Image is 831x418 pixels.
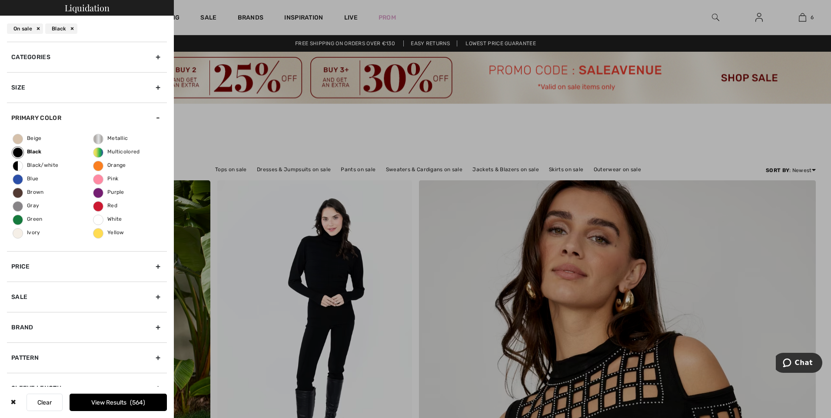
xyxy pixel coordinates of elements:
[93,162,126,168] span: Orange
[130,399,145,406] span: 564
[7,72,167,103] div: Size
[13,149,42,155] span: Black
[13,202,39,209] span: Gray
[7,251,167,282] div: Price
[70,394,167,411] button: View Results564
[776,353,822,375] iframe: Opens a widget where you can chat to one of our agents
[7,282,167,312] div: Sale
[7,23,43,34] div: On sale
[7,42,167,72] div: Categories
[7,312,167,342] div: Brand
[27,394,63,411] button: Clear
[93,229,124,236] span: Yellow
[7,394,20,411] div: ✖
[13,162,58,168] span: Black/white
[13,229,40,236] span: Ivory
[7,103,167,133] div: Primary Color
[13,216,43,222] span: Green
[93,149,140,155] span: Multicolored
[93,202,117,209] span: Red
[93,189,124,195] span: Purple
[93,176,118,182] span: Pink
[13,189,44,195] span: Brown
[93,216,122,222] span: White
[93,135,128,141] span: Metallic
[13,135,42,141] span: Beige
[7,342,167,373] div: Pattern
[45,23,77,34] div: Black
[7,373,167,403] div: Sleeve length
[13,176,38,182] span: Blue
